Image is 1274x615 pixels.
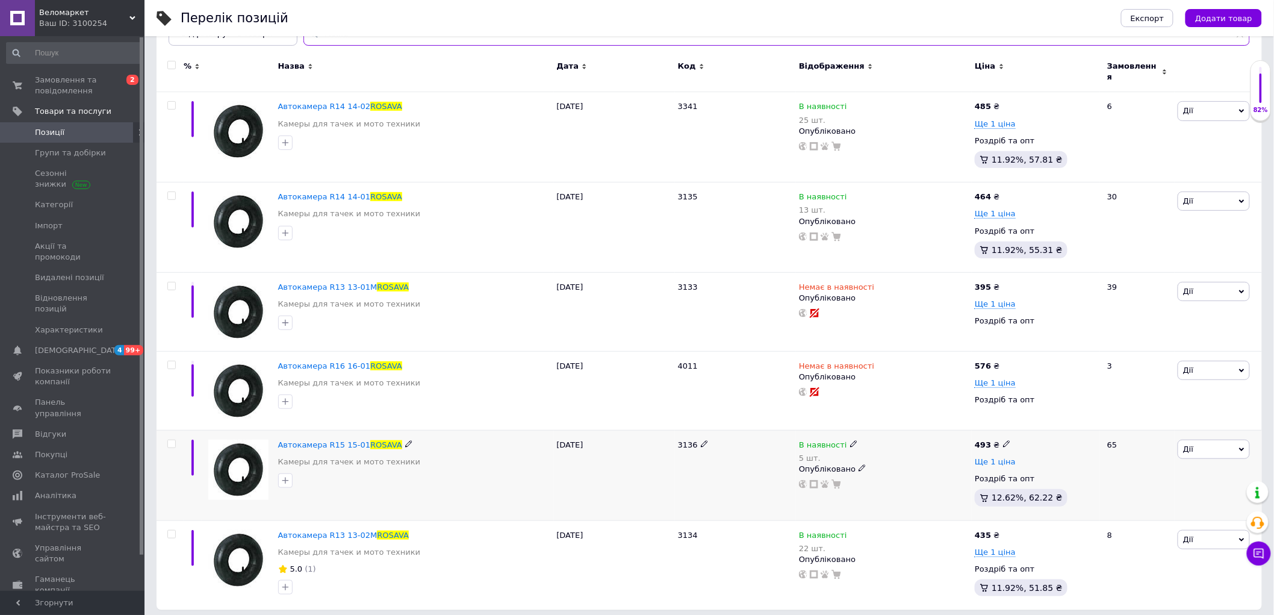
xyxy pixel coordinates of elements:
[678,440,698,449] span: 3136
[799,293,969,304] div: Опубліковано
[181,12,288,25] div: Перелік позицій
[35,490,76,501] span: Аналітика
[278,361,402,370] a: Автокамера R16 16-01ROSAVA
[35,220,63,231] span: Імпорт
[208,192,269,252] img: Автокамера R14 14-01 ROSAVA
[278,440,402,449] a: Автокамера R15 15-01ROSAVA
[975,531,991,540] b: 435
[554,272,675,351] div: [DATE]
[1131,14,1164,23] span: Експорт
[35,511,111,533] span: Інструменти веб-майстра та SEO
[290,564,303,573] span: 5.0
[975,282,999,293] div: ₴
[370,102,402,111] span: ROSAVA
[799,361,874,374] span: Немає в наявності
[799,61,865,72] span: Відображення
[799,102,847,114] span: В наявності
[975,226,1097,237] div: Роздріб та опт
[678,283,698,292] span: 3133
[278,361,371,370] span: Автокамера R16 16-01
[975,564,1097,575] div: Роздріб та опт
[278,283,409,292] a: Автокамера R13 13-01MROSAVA
[278,440,371,449] span: Автокамера R15 15-01
[278,102,402,111] a: Автокамера R14 14-02ROSAVA
[278,531,409,540] a: Автокамера R13 13-02MROSAVA
[126,75,138,85] span: 2
[1100,92,1175,183] div: 6
[1185,9,1262,27] button: Додати товар
[1107,61,1159,83] span: Замовлення
[1183,196,1193,205] span: Дії
[35,429,66,440] span: Відгуки
[377,531,409,540] span: ROSAVA
[1251,106,1270,114] div: 82%
[35,543,111,564] span: Управління сайтом
[975,102,991,111] b: 485
[35,470,100,481] span: Каталог ProSale
[305,564,315,573] span: (1)
[1100,351,1175,430] div: 3
[975,192,999,202] div: ₴
[35,449,67,460] span: Покупці
[799,454,858,463] div: 5 шт.
[35,241,111,263] span: Акції та промокоди
[799,192,847,205] span: В наявності
[278,283,378,292] span: Автокамера R13 13-01M
[799,440,847,453] span: В наявності
[208,101,269,161] img: Автокамера R14 14-02 ROSAVA
[278,531,378,540] span: Автокамера R13 13-02M
[124,345,144,355] span: 99+
[975,101,999,112] div: ₴
[975,209,1016,219] span: Ще 1 ціна
[278,102,371,111] span: Автокамера R14 14-02
[35,325,103,336] span: Характеристики
[992,493,1063,502] span: 12.62%, 62.22 ₴
[975,440,1010,451] div: ₴
[1121,9,1174,27] button: Експорт
[975,136,1097,146] div: Роздріб та опт
[35,127,64,138] span: Позиції
[678,361,698,370] span: 4011
[1100,272,1175,351] div: 39
[554,520,675,610] div: [DATE]
[278,61,305,72] span: Назва
[975,119,1016,129] span: Ще 1 ціна
[35,345,124,356] span: [DEMOGRAPHIC_DATA]
[975,361,991,370] b: 576
[975,548,1016,557] span: Ще 1 ціна
[370,192,402,201] span: ROSAVA
[278,299,421,310] a: Камеры для тачек и мото техники
[278,208,421,219] a: Камеры для тачек и мото техники
[35,272,104,283] span: Видалені позиції
[992,583,1063,593] span: 11.92%, 51.85 ₴
[39,7,129,18] span: Веломаркет
[1100,520,1175,610] div: 8
[799,205,847,214] div: 13 шт.
[184,61,191,72] span: %
[557,61,579,72] span: Дата
[975,283,991,292] b: 395
[799,283,874,295] span: Немає в наявності
[799,372,969,382] div: Опубліковано
[278,378,421,389] a: Камеры для тачек и мото техники
[975,361,999,372] div: ₴
[975,440,991,449] b: 493
[35,75,111,96] span: Замовлення та повідомлення
[992,245,1063,255] span: 11.92%, 55.31 ₴
[35,366,111,387] span: Показники роботи компанії
[1183,287,1193,296] span: Дії
[1100,430,1175,520] div: 65
[554,351,675,430] div: [DATE]
[114,345,124,355] span: 4
[975,316,1097,326] div: Роздріб та опт
[208,282,269,342] img: Автокамера R13 13-01M ROSAVA
[975,299,1016,309] span: Ще 1 ціна
[799,544,847,553] div: 22 шт.
[554,92,675,183] div: [DATE]
[278,547,421,558] a: Камеры для тачек и мото техники
[208,361,269,421] img: Автокамера R16 16-01 ROSAVA
[975,61,995,72] span: Ціна
[799,464,969,475] div: Опубліковано
[39,18,144,29] div: Ваш ID: 3100254
[554,183,675,273] div: [DATE]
